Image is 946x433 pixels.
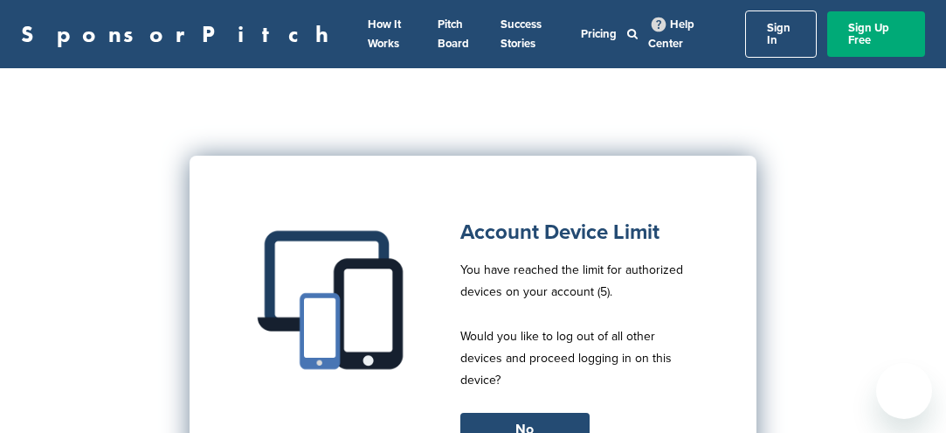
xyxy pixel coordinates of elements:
a: Pitch Board [438,17,469,51]
img: Multiple devices [251,217,417,383]
a: Success Stories [501,17,542,51]
a: How It Works [368,17,401,51]
a: SponsorPitch [21,23,340,45]
a: Help Center [648,14,694,54]
p: You have reached the limit for authorized devices on your account (5). Would you like to log out ... [460,259,696,413]
a: Sign In [745,10,818,58]
a: Pricing [581,27,617,41]
iframe: Button to launch messaging window [876,363,932,419]
h1: Account Device Limit [460,217,696,248]
a: Sign Up Free [827,11,925,57]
